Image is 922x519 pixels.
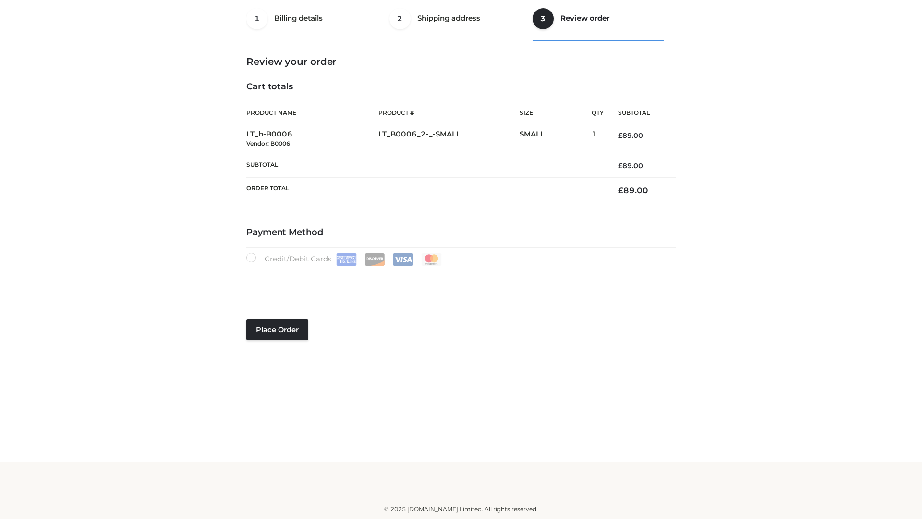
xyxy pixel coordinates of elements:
span: £ [618,185,623,195]
span: £ [618,131,622,140]
h3: Review your order [246,56,676,67]
iframe: Secure payment input frame [244,264,674,299]
img: Amex [336,253,357,266]
th: Order Total [246,178,604,203]
th: Size [520,102,587,124]
span: £ [618,161,622,170]
bdi: 89.00 [618,131,643,140]
bdi: 89.00 [618,161,643,170]
th: Subtotal [604,102,676,124]
img: Mastercard [421,253,442,266]
h4: Cart totals [246,82,676,92]
h4: Payment Method [246,227,676,238]
label: Credit/Debit Cards [246,253,443,266]
td: LT_b-B0006 [246,124,378,154]
th: Subtotal [246,154,604,177]
img: Discover [364,253,385,266]
button: Place order [246,319,308,340]
th: Product # [378,102,520,124]
div: © 2025 [DOMAIN_NAME] Limited. All rights reserved. [143,505,779,514]
th: Qty [592,102,604,124]
td: 1 [592,124,604,154]
img: Visa [393,253,413,266]
td: LT_B0006_2-_-SMALL [378,124,520,154]
small: Vendor: B0006 [246,140,290,147]
bdi: 89.00 [618,185,648,195]
th: Product Name [246,102,378,124]
td: SMALL [520,124,592,154]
